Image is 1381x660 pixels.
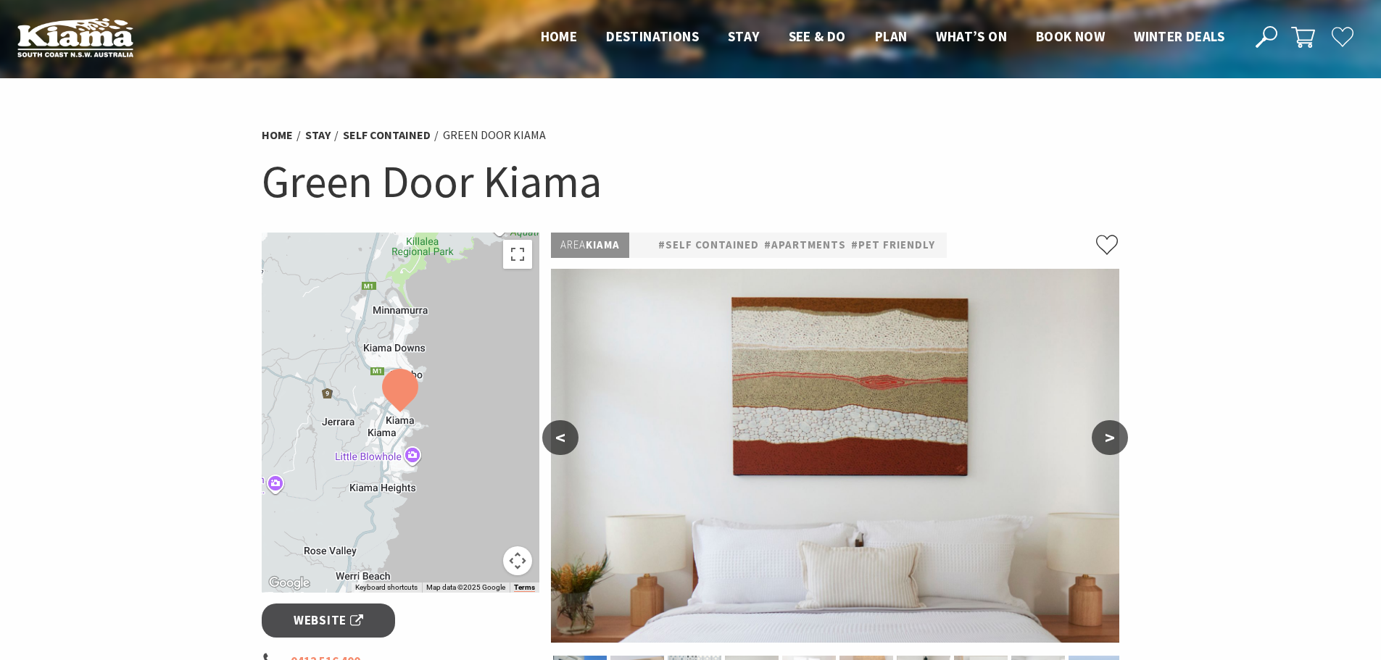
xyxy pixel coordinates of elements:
[355,582,418,593] button: Keyboard shortcuts
[265,574,313,593] a: Open this area in Google Maps (opens a new window)
[560,238,586,251] span: Area
[658,236,759,254] a: #Self Contained
[17,17,133,57] img: Kiama Logo
[503,240,532,269] button: Toggle fullscreen view
[426,583,505,591] span: Map data ©2025 Google
[875,28,908,45] span: Plan
[606,28,699,45] span: Destinations
[1134,28,1224,45] span: Winter Deals
[265,574,313,593] img: Google
[936,28,1007,45] span: What’s On
[262,603,396,638] a: Website
[851,236,935,254] a: #Pet Friendly
[343,128,431,143] a: Self Contained
[294,611,363,630] span: Website
[542,420,578,455] button: <
[503,546,532,575] button: Map camera controls
[1092,420,1128,455] button: >
[262,128,293,143] a: Home
[1036,28,1105,45] span: Book now
[728,28,760,45] span: Stay
[541,28,578,45] span: Home
[514,583,535,592] a: Terms
[262,152,1120,211] h1: Green Door Kiama
[305,128,331,143] a: Stay
[789,28,846,45] span: See & Do
[764,236,846,254] a: #Apartments
[443,126,546,145] li: Green Door Kiama
[526,25,1239,49] nav: Main Menu
[551,233,629,258] p: Kiama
